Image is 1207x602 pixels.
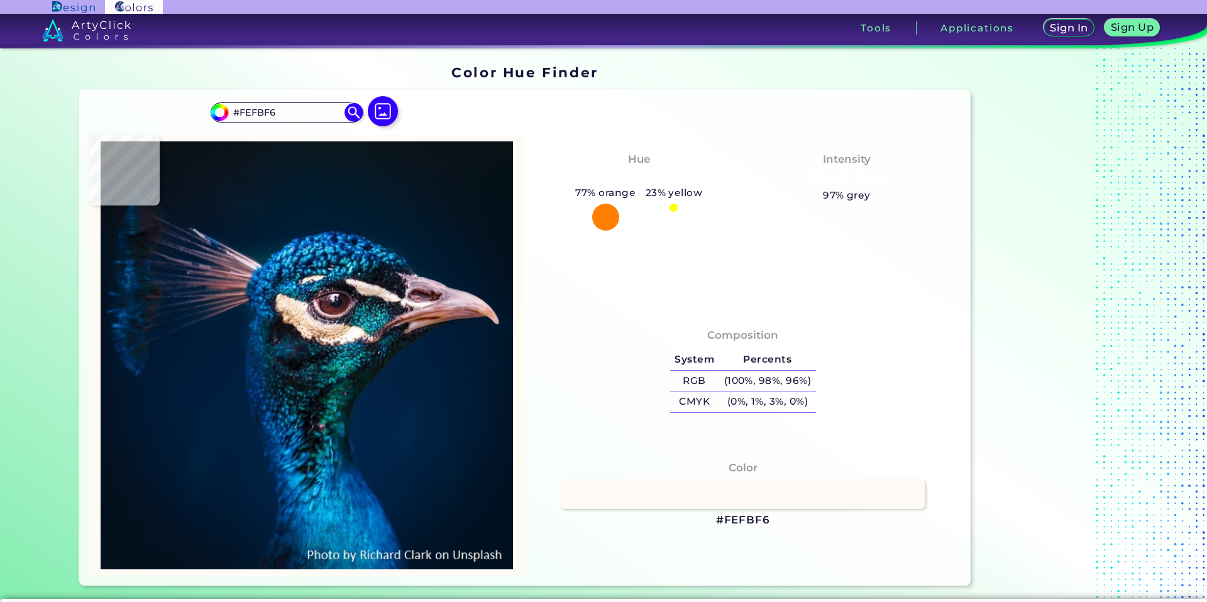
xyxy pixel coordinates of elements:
h5: Sign Up [1113,23,1152,32]
h1: Color Hue Finder [451,63,598,82]
h4: Intensity [823,150,871,168]
img: img_pavlin.jpg [96,141,519,570]
h5: (0%, 1%, 3%, 0%) [719,391,816,412]
h4: Color [729,459,758,477]
h5: RGB [670,371,719,391]
h5: 97% grey [823,187,871,204]
a: Sign Up [1107,20,1157,36]
h4: Hue [628,150,650,168]
h5: 77% orange [571,185,641,201]
h5: CMYK [670,391,719,412]
h5: Percents [719,349,816,370]
h3: Almost None [803,170,891,185]
h5: (100%, 98%, 96%) [719,371,816,391]
img: icon search [344,103,363,122]
h3: Tools [861,23,891,33]
h3: #FEFBF6 [716,513,770,528]
img: icon picture [368,96,398,126]
iframe: Advertisement [976,60,1133,591]
input: type color.. [228,104,345,121]
img: logo_artyclick_colors_white.svg [42,19,131,41]
img: ArtyClick Design logo [52,1,94,13]
h3: Yellowish Orange [582,170,696,185]
h3: Applications [940,23,1014,33]
h5: System [670,349,719,370]
h5: Sign In [1052,23,1086,33]
h5: 23% yellow [641,185,707,201]
h4: Composition [707,326,778,344]
a: Sign In [1045,20,1092,36]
